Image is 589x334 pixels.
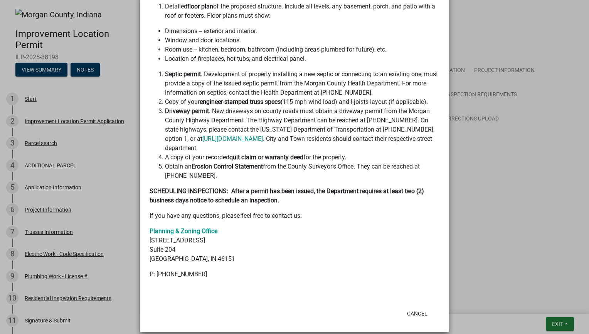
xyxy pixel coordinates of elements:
li: . Development of property installing a new septic or connecting to an existing one, must provide ... [165,70,439,97]
p: [STREET_ADDRESS] Suite 204 [GEOGRAPHIC_DATA], IN 46151 [150,227,439,264]
li: Dimensions -- exterior and interior. [165,27,439,36]
a: [URL][DOMAIN_NAME] [202,135,263,142]
strong: SCHEDULING INSPECTIONS: After a permit has been issued, the Department requires at least two (2) ... [150,187,424,204]
li: Location of fireplaces, hot tubs, and electrical panel. [165,54,439,63]
li: Detailed of the proposed structure. Include all levels, any basement, porch, and patio with a roo... [165,2,439,20]
a: Planning & Zoning Office [150,227,217,235]
strong: engineer-stamped truss specs [200,98,281,105]
button: Cancel [401,307,434,321]
li: A copy of your recorded for the property. [165,153,439,162]
strong: Driveway permit [165,107,209,115]
li: . New driveways on county roads must obtain a driveway permit from the Morgan County Highway Depa... [165,107,439,153]
li: Room use -- kitchen, bedroom, bathroom (including areas plumbed for future), etc. [165,45,439,54]
strong: quit claim or warranty deed [229,154,303,161]
li: Window and door locations. [165,36,439,45]
p: P: [PHONE_NUMBER] [150,270,439,279]
strong: Septic permit [165,70,201,78]
li: Obtain an from the County Surveyor's Office. They can be reached at [PHONE_NUMBER]. [165,162,439,180]
li: Copy of your (115 mph wind load) and I-joists layout (if applicable). [165,97,439,107]
strong: floor plan [187,3,213,10]
strong: Erosion Control Statement [192,163,263,170]
p: If you have any questions, please feel free to contact us: [150,211,439,220]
